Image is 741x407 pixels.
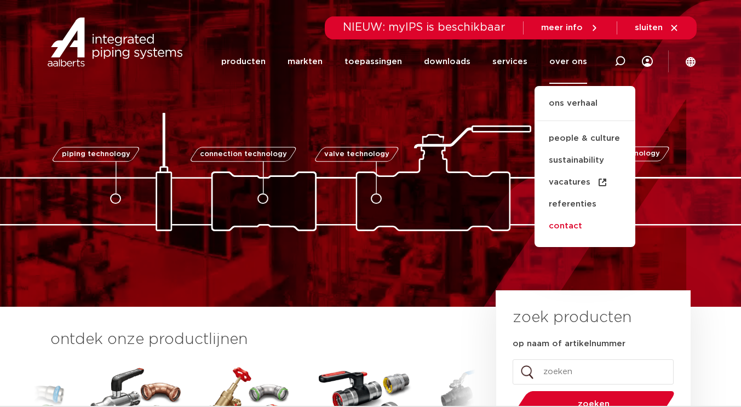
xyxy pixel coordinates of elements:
[424,39,470,84] a: downloads
[635,24,663,32] span: sluiten
[62,151,130,158] span: piping technology
[541,23,599,33] a: meer info
[324,151,389,158] span: valve technology
[492,39,527,84] a: services
[50,329,459,351] h3: ontdek onze productlijnen
[535,128,635,150] a: people & culture
[549,39,587,84] a: over ons
[344,39,402,84] a: toepassingen
[541,24,583,32] span: meer info
[579,151,660,158] span: fastening technology
[513,339,625,349] label: op naam of artikelnummer
[635,23,679,33] a: sluiten
[221,39,266,84] a: producten
[642,39,653,84] div: my IPS
[288,39,323,84] a: markten
[535,97,635,121] a: ons verhaal
[535,193,635,215] a: referenties
[513,307,631,329] h3: zoek producten
[221,39,587,84] nav: Menu
[343,22,506,33] span: NIEUW: myIPS is beschikbaar
[513,359,674,385] input: zoeken
[535,150,635,171] a: sustainability
[199,151,286,158] span: connection technology
[535,215,635,237] a: contact
[535,171,635,193] a: vacatures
